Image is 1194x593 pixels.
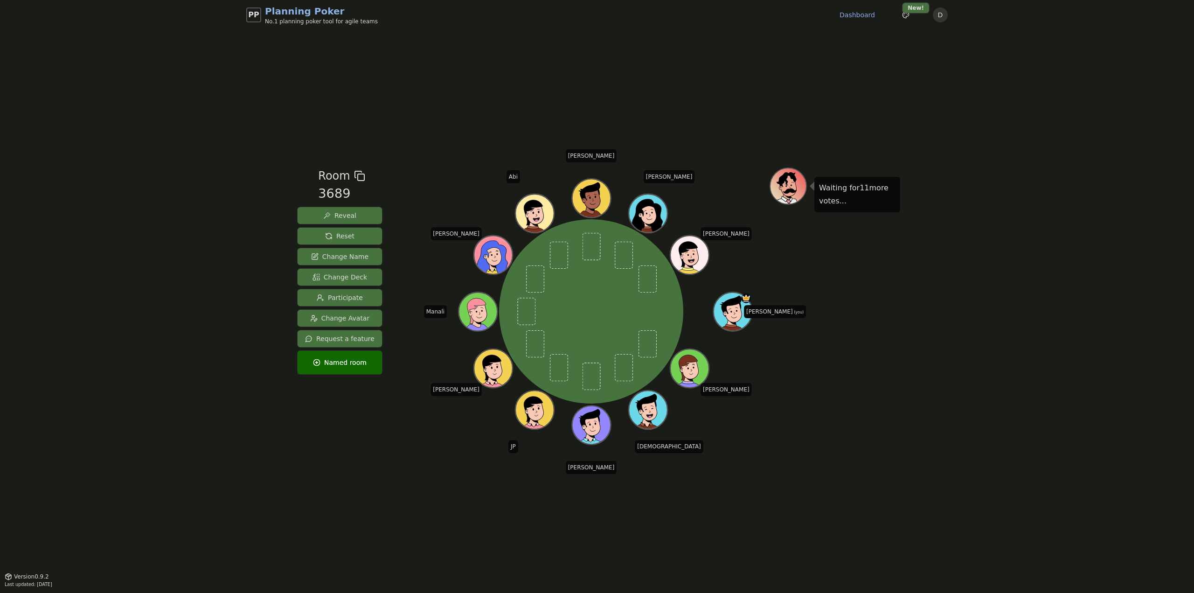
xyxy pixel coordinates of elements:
span: Click to change your name [744,305,806,318]
span: Click to change your name [507,170,520,183]
button: New! [897,7,914,23]
a: PPPlanning PokerNo.1 planning poker tool for agile teams [246,5,378,25]
span: Change Name [311,252,368,261]
span: Dan is the host [741,293,751,303]
p: Waiting for 11 more votes... [819,181,895,208]
span: Room [318,167,350,184]
span: Click to change your name [566,149,617,162]
a: Dashboard [840,10,875,20]
span: No.1 planning poker tool for agile teams [265,18,378,25]
button: Change Avatar [298,310,382,327]
button: Reveal [298,207,382,224]
button: D [933,7,948,22]
div: 3689 [318,184,365,203]
span: Click to change your name [635,440,703,453]
span: Click to change your name [430,383,482,396]
span: Planning Poker [265,5,378,18]
span: Click to change your name [566,461,617,474]
span: Named room [313,358,367,367]
span: Click to change your name [430,227,482,240]
span: Participate [317,293,363,302]
div: New! [902,3,929,13]
button: Click to change your avatar [715,293,751,330]
span: Click to change your name [424,305,447,318]
button: Change Name [298,248,382,265]
span: Click to change your name [644,170,695,183]
button: Version0.9.2 [5,573,49,580]
span: Reveal [323,211,356,220]
button: Reset [298,228,382,244]
span: Request a feature [305,334,375,343]
button: Participate [298,289,382,306]
span: Click to change your name [701,227,752,240]
button: Named room [298,351,382,374]
span: Reset [325,231,354,241]
span: Click to change your name [508,440,518,453]
span: PP [248,9,259,21]
span: Version 0.9.2 [14,573,49,580]
span: Click to change your name [701,383,752,396]
span: Change Deck [312,272,367,282]
span: Last updated: [DATE] [5,582,52,587]
span: (you) [793,310,804,314]
span: Change Avatar [310,314,370,323]
button: Request a feature [298,330,382,347]
button: Change Deck [298,269,382,286]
